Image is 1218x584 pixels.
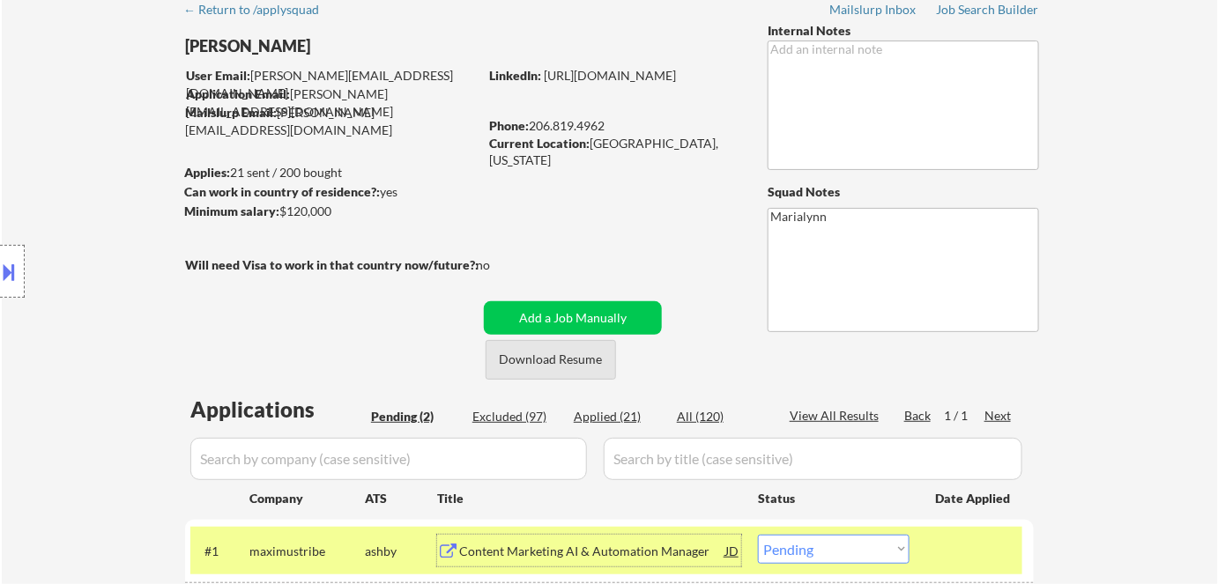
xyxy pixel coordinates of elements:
div: Next [984,407,1013,425]
div: 21 sent / 200 bought [184,164,478,181]
strong: Will need Visa to work in that country now/future?: [185,257,479,272]
div: ashby [365,543,437,560]
div: Status [758,482,910,514]
div: Back [904,407,932,425]
div: yes [184,183,472,201]
strong: Mailslurp Email: [185,105,277,120]
div: [PERSON_NAME][EMAIL_ADDRESS][DOMAIN_NAME] [185,104,478,138]
div: #1 [204,543,235,560]
strong: LinkedIn: [489,68,541,83]
a: Job Search Builder [936,3,1039,20]
div: View All Results [790,407,884,425]
div: Internal Notes [768,22,1039,40]
button: Download Resume [486,340,616,380]
div: no [476,256,526,274]
button: Add a Job Manually [484,301,662,335]
strong: Phone: [489,118,529,133]
div: [GEOGRAPHIC_DATA], [US_STATE] [489,135,739,169]
div: ← Return to /applysquad [183,4,336,16]
strong: User Email: [186,68,250,83]
div: JD [724,535,741,566]
div: [PERSON_NAME] [185,35,547,57]
div: Mailslurp Inbox [829,4,917,16]
a: Mailslurp Inbox [829,3,917,20]
div: Date Applied [935,490,1013,507]
div: Job Search Builder [936,4,1039,16]
div: 1 / 1 [944,407,984,425]
input: Search by title (case sensitive) [604,438,1022,480]
div: Pending (2) [371,408,459,425]
div: maximustribe [249,543,365,560]
div: All (120) [677,408,765,425]
div: Title [437,490,741,507]
div: ATS [365,490,437,507]
div: Excluded (97) [472,408,561,425]
div: 206.819.4962 [489,117,739,135]
strong: Current Location: [489,136,590,151]
div: Applied (21) [574,408,662,425]
div: Content Marketing AI & Automation Manager [459,543,725,560]
a: ← Return to /applysquad [183,3,336,20]
div: $120,000 [184,203,478,220]
div: [PERSON_NAME][EMAIL_ADDRESS][DOMAIN_NAME] [186,85,478,120]
input: Search by company (case sensitive) [190,438,587,480]
a: [URL][DOMAIN_NAME] [544,68,676,83]
div: Squad Notes [768,183,1039,201]
strong: Application Email: [186,86,290,101]
div: Company [249,490,365,507]
div: [PERSON_NAME][EMAIL_ADDRESS][DOMAIN_NAME] [186,67,478,101]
